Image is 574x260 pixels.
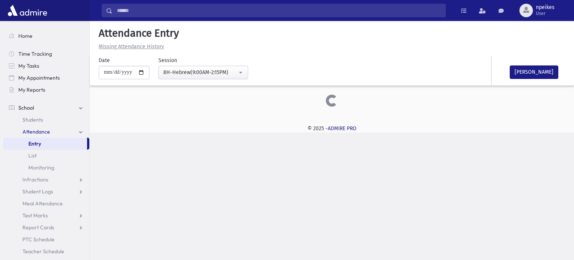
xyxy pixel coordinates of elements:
[99,43,164,50] u: Missing Attendance History
[3,138,87,150] a: Entry
[99,56,110,64] label: Date
[158,66,248,79] button: 8H-Hebrew(9:00AM-2:15PM)
[22,224,54,231] span: Report Cards
[22,200,63,207] span: Meal Attendance
[3,186,89,198] a: Student Logs
[3,209,89,221] a: Test Marks
[3,162,89,174] a: Monitoring
[102,125,562,132] div: © 2025 -
[3,84,89,96] a: My Reports
[510,65,558,79] button: [PERSON_NAME]
[3,30,89,42] a: Home
[22,188,53,195] span: Student Logs
[112,4,445,17] input: Search
[3,233,89,245] a: PTC Schedule
[3,126,89,138] a: Attendance
[22,116,43,123] span: Students
[3,245,89,257] a: Teacher Schedule
[22,212,48,219] span: Test Marks
[3,48,89,60] a: Time Tracking
[22,128,50,135] span: Attendance
[328,125,357,132] a: ADMIRE PRO
[22,248,64,255] span: Teacher Schedule
[28,152,37,159] span: List
[6,3,49,18] img: AdmirePro
[3,221,89,233] a: Report Cards
[536,10,555,16] span: User
[18,33,33,39] span: Home
[163,68,237,76] div: 8H-Hebrew(9:00AM-2:15PM)
[3,60,89,72] a: My Tasks
[536,4,555,10] span: npeikes
[28,164,54,171] span: Monitoring
[158,56,177,64] label: Session
[3,114,89,126] a: Students
[96,27,568,40] h5: Attendance Entry
[18,74,60,81] span: My Appointments
[3,150,89,162] a: List
[18,62,39,69] span: My Tasks
[96,43,164,50] a: Missing Attendance History
[3,174,89,186] a: Infractions
[22,236,55,243] span: PTC Schedule
[18,86,45,93] span: My Reports
[3,102,89,114] a: School
[18,51,52,57] span: Time Tracking
[28,140,41,147] span: Entry
[18,104,34,111] span: School
[3,72,89,84] a: My Appointments
[3,198,89,209] a: Meal Attendance
[22,176,48,183] span: Infractions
